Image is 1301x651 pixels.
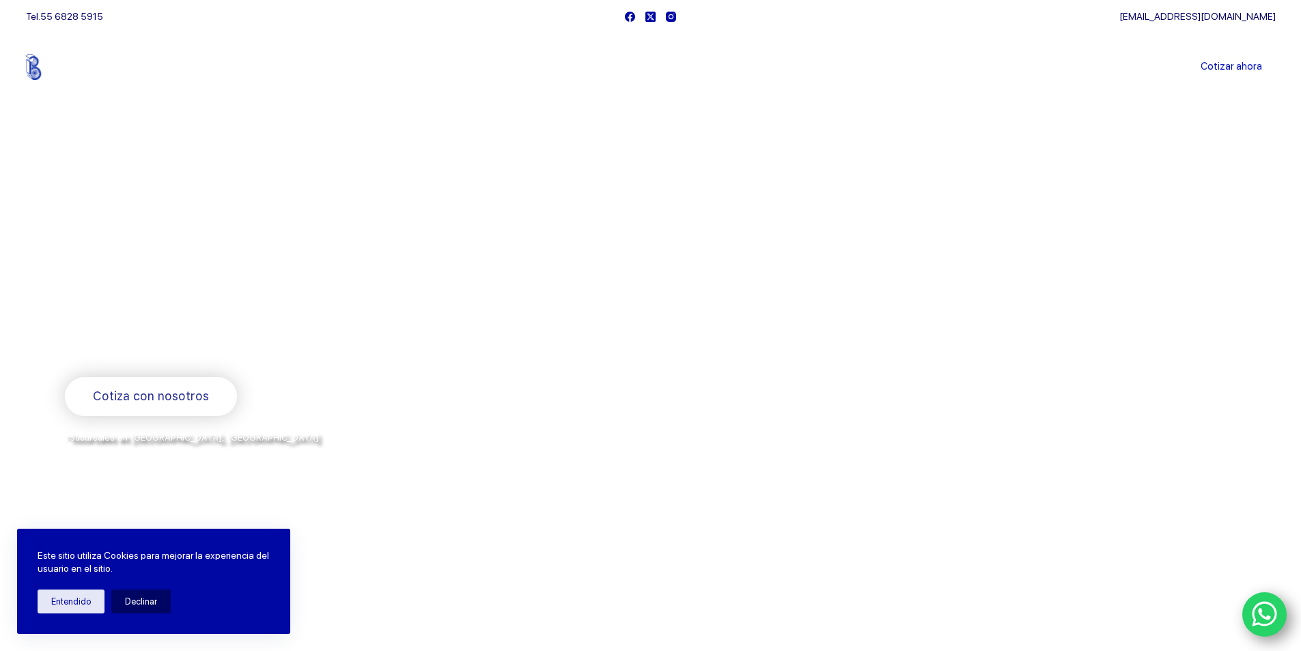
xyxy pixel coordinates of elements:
[645,12,656,22] a: X (Twitter)
[65,204,240,221] span: Bienvenido a Balerytodo®
[65,233,558,327] span: Somos los doctores de la industria
[26,54,111,80] img: Balerytodo
[1242,592,1287,637] a: WhatsApp
[93,387,209,406] span: Cotiza con nosotros
[26,11,103,22] span: Tel.
[111,590,171,613] button: Declinar
[65,377,237,416] a: Cotiza con nosotros
[38,549,270,576] p: Este sitio utiliza Cookies para mejorar la experiencia del usuario en el sitio.
[625,12,635,22] a: Facebook
[666,12,676,22] a: Instagram
[1187,53,1276,81] a: Cotizar ahora
[38,590,104,613] button: Entendido
[65,447,395,458] span: y envíos a todo [GEOGRAPHIC_DATA] por la paquetería de su preferencia
[1119,11,1276,22] a: [EMAIL_ADDRESS][DOMAIN_NAME]
[40,11,103,22] a: 55 6828 5915
[490,33,811,101] nav: Menu Principal
[65,342,335,359] span: Rodamientos y refacciones industriales
[65,432,319,443] span: *Sucursales en [GEOGRAPHIC_DATA], [GEOGRAPHIC_DATA]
